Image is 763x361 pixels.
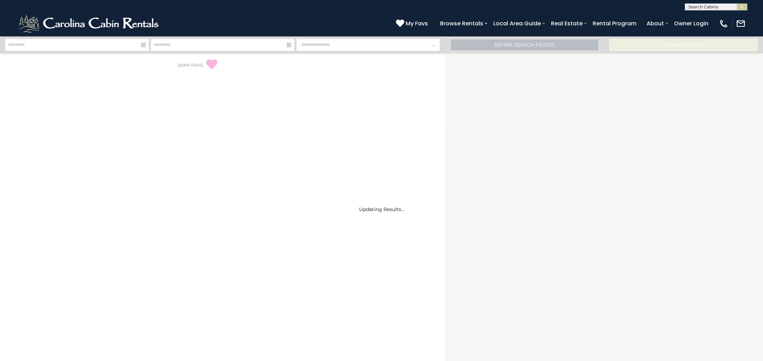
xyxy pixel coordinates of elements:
a: Owner Login [671,17,712,30]
img: White-1-2.png [17,13,162,34]
a: Rental Program [589,17,640,30]
img: phone-regular-white.png [719,19,729,28]
a: My Favs [396,19,430,28]
span: My Favs [406,19,428,28]
img: mail-regular-white.png [736,19,746,28]
a: Local Area Guide [490,17,544,30]
a: About [643,17,667,30]
a: Real Estate [547,17,586,30]
a: Browse Rentals [437,17,487,30]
